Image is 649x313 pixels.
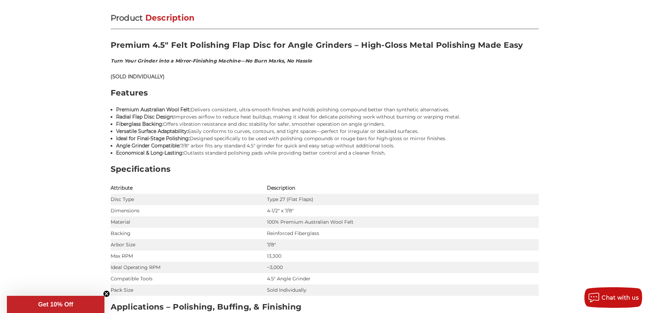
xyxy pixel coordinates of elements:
[116,107,191,113] strong: Premium Australian Wool Felt:
[103,290,110,297] button: Close teaser
[116,135,190,142] strong: Ideal for Final-Stage Polishing:
[116,150,183,156] strong: Economical & Long-Lasting:
[267,273,539,284] td: 4.5" Angle Grinder
[267,185,295,191] strong: Description
[111,239,267,250] td: Arbor Size
[111,185,133,191] strong: Attribute
[116,114,174,120] strong: Radial Flap Disc Design:
[584,287,642,308] button: Chat with us
[111,40,539,55] h2: Premium 4.5" Felt Polishing Flap Disc for Angle Grinders – High-Gloss Metal Polishing Made Easy
[116,149,539,157] li: Outlasts standard polishing pads while providing better control and a cleaner finish.
[116,106,539,113] li: Delivers consistent, ultra-smooth finishes and holds polishing compound better than synthetic alt...
[111,205,267,216] td: Dimensions
[111,164,539,179] h3: Specifications
[116,128,188,134] strong: Versatile Surface Adaptability:
[267,250,539,262] td: 13,300
[267,205,539,216] td: 4-1/2" x 7/8"
[267,239,539,250] td: 7/8"
[111,228,267,239] td: Backing
[116,121,163,127] strong: Fiberglass Backing:
[111,284,267,296] td: Pack Size
[38,301,73,308] span: Get 10% Off
[267,228,539,239] td: Reinforced Fiberglass
[267,194,539,205] td: Type 27 (Flat Flaps)
[602,294,639,301] span: Chat with us
[111,250,267,262] td: Max RPM
[116,143,180,149] strong: Angle Grinder Compatible:
[111,216,267,228] td: Material
[267,216,539,228] td: 100% Premium Australian Wool Felt
[111,57,539,65] h4: Turn Your Grinder into a Mirror-Finishing Machine—No Burn Marks, No Hassle
[7,296,104,313] div: Get 10% OffClose teaser
[111,74,165,80] strong: (SOLD INDIVIDUALLY)
[111,13,143,23] span: Product
[145,13,195,23] span: Description
[267,262,539,273] td: ~3,000
[111,88,539,103] h3: Features
[111,262,267,273] td: Ideal Operating RPM
[111,194,267,205] td: Disc Type
[111,273,267,284] td: Compatible Tools
[116,142,539,149] li: 7/8" arbor fits any standard 4.5" grinder for quick and easy setup without additional tools.
[116,113,539,121] li: Improves airflow to reduce heat buildup, making it ideal for delicate polishing work without burn...
[116,135,539,142] li: Designed specifically to be used with polishing compounds or rouge bars for high-gloss or mirror ...
[116,128,539,135] li: Easily conforms to curves, contours, and tight spaces—perfect for irregular or detailed surfaces.
[267,284,539,296] td: Sold Individually
[116,121,539,128] li: Offers vibration resistance and disc stability for safer, smoother operation on angle grinders.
